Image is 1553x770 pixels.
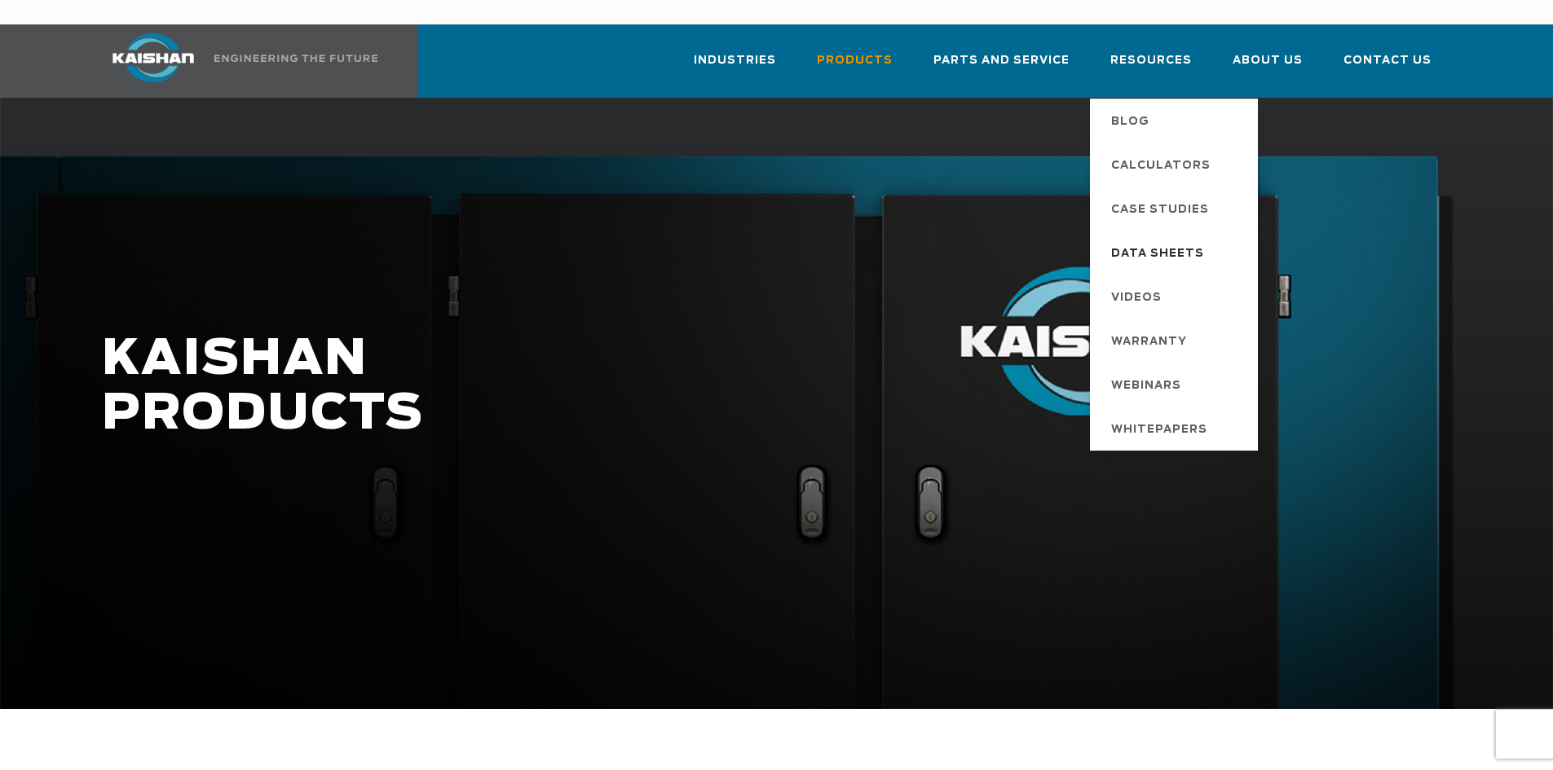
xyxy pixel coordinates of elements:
a: Videos [1095,275,1258,319]
span: Case Studies [1111,196,1209,224]
a: Warranty [1095,319,1258,363]
span: Products [817,51,893,70]
span: Videos [1111,284,1162,312]
a: About Us [1233,39,1303,95]
a: Kaishan USA [92,24,381,98]
img: kaishan logo [92,33,214,82]
a: Resources [1110,39,1192,95]
span: Calculators [1111,152,1211,180]
span: Whitepapers [1111,416,1207,444]
a: Parts and Service [933,39,1070,95]
a: Case Studies [1095,187,1258,231]
a: Webinars [1095,363,1258,407]
a: Data Sheets [1095,231,1258,275]
span: Parts and Service [933,51,1070,70]
span: Resources [1110,51,1192,70]
h1: KAISHAN PRODUCTS [102,332,1224,442]
a: Industries [694,39,776,95]
img: Engineering the future [214,55,377,62]
span: Webinars [1111,372,1181,400]
a: Whitepapers [1095,407,1258,451]
span: Data Sheets [1111,240,1204,268]
a: Contact Us [1343,39,1432,95]
a: Products [817,39,893,95]
span: Warranty [1111,328,1187,356]
a: Blog [1095,99,1258,143]
span: Blog [1111,108,1149,136]
a: Calculators [1095,143,1258,187]
span: About Us [1233,51,1303,70]
span: Industries [694,51,776,70]
span: Contact Us [1343,51,1432,70]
